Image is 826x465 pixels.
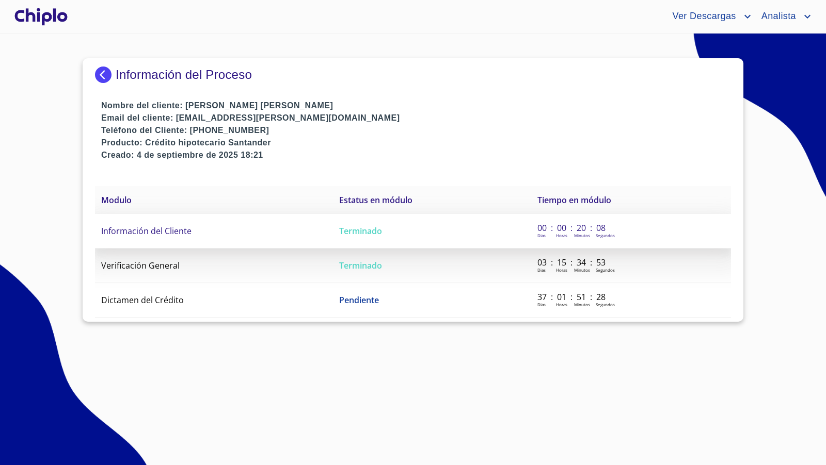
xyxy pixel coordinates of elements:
img: Docupass spot blue [95,67,116,83]
p: Dias [537,302,546,307]
span: Estatus en módulo [339,194,412,206]
p: Información del Proceso [116,68,252,82]
p: Creado: 4 de septiembre de 2025 18:21 [101,149,731,161]
p: Teléfono del Cliente: [PHONE_NUMBER] [101,124,731,137]
p: 03 : 15 : 34 : 53 [537,257,607,268]
span: Analista [754,8,801,25]
span: Dictamen del Crédito [101,294,184,306]
p: Dias [537,232,546,238]
p: Nombre del cliente: [PERSON_NAME] [PERSON_NAME] [101,99,731,112]
p: Dias [537,267,546,273]
p: Email del cliente: [EMAIL_ADDRESS][PERSON_NAME][DOMAIN_NAME] [101,112,731,124]
p: Horas [556,232,567,238]
p: Horas [556,267,567,273]
button: account of current user [754,8,814,25]
span: Pendiente [339,294,379,306]
span: Terminado [339,225,382,237]
span: Información del Cliente [101,225,192,237]
div: Información del Proceso [95,67,731,83]
span: Modulo [101,194,132,206]
span: Ver Descargas [664,8,741,25]
p: 00 : 00 : 20 : 08 [537,222,607,234]
p: Producto: Crédito hipotecario Santander [101,137,731,149]
span: Tiempo en módulo [537,194,611,206]
p: Segundos [596,232,615,238]
p: Segundos [596,267,615,273]
button: account of current user [664,8,753,25]
span: Verificación General [101,260,180,271]
p: Segundos [596,302,615,307]
p: Minutos [574,267,590,273]
p: Minutos [574,302,590,307]
span: Terminado [339,260,382,271]
p: Horas [556,302,567,307]
p: Minutos [574,232,590,238]
p: 37 : 01 : 51 : 28 [537,291,607,303]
